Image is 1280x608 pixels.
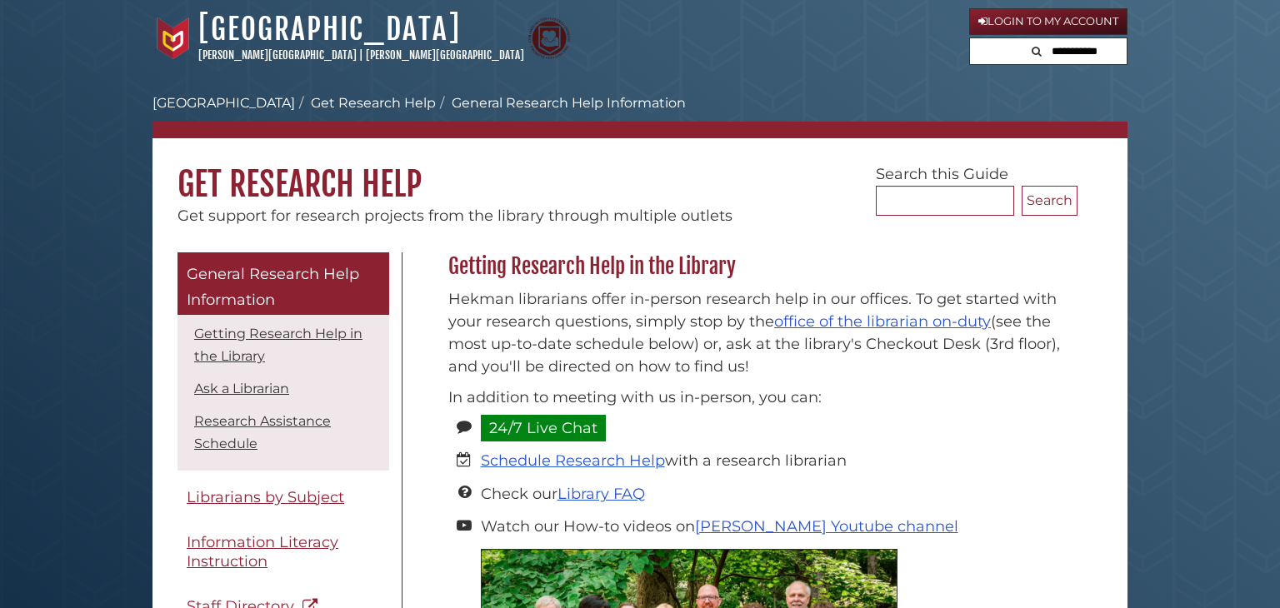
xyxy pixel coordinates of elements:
[1027,38,1047,61] button: Search
[1032,46,1042,57] i: Search
[359,48,363,62] span: |
[187,265,359,310] span: General Research Help Information
[440,253,1077,280] h2: Getting Research Help in the Library
[366,48,524,62] a: [PERSON_NAME][GEOGRAPHIC_DATA]
[198,11,461,47] a: [GEOGRAPHIC_DATA]
[187,488,344,506] span: Librarians by Subject
[481,516,1069,538] li: Watch our How-to videos on
[177,207,732,225] span: Get support for research projects from the library through multiple outlets
[194,413,331,451] a: Research Assistance Schedule
[695,517,958,536] a: [PERSON_NAME] Youtube channel
[187,533,338,571] span: Information Literacy Instruction
[528,17,570,59] img: Calvin Theological Seminary
[177,252,389,315] a: General Research Help Information
[1022,186,1077,216] button: Search
[152,93,1127,138] nav: breadcrumb
[481,415,606,441] a: 24/7 Live Chat
[198,48,357,62] a: [PERSON_NAME][GEOGRAPHIC_DATA]
[152,95,295,111] a: [GEOGRAPHIC_DATA]
[481,451,665,470] a: Schedule Research Help
[194,326,362,364] a: Getting Research Help in the Library
[481,450,1069,472] li: with a research librarian
[774,312,991,331] a: office of the librarian on-duty
[448,288,1069,378] p: Hekman librarians offer in-person research help in our offices. To get started with your research...
[194,381,289,396] a: Ask a Librarian
[481,483,1069,506] li: Check our
[436,93,686,113] li: General Research Help Information
[448,386,1069,409] p: In addition to meeting with us in-person, you can:
[969,8,1127,35] a: Login to My Account
[557,485,645,503] a: Library FAQ
[152,17,194,59] img: Calvin University
[152,138,1127,205] h1: Get Research Help
[311,95,436,111] a: Get Research Help
[177,524,389,580] a: Information Literacy Instruction
[177,479,389,516] a: Librarians by Subject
